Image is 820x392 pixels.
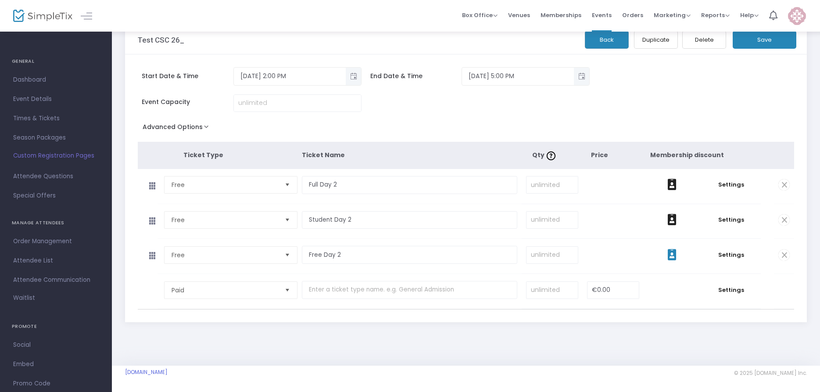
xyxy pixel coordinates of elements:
[740,11,759,19] span: Help
[587,282,639,298] input: Price
[682,31,726,49] button: Delete
[13,274,99,286] span: Attendee Communication
[12,214,100,232] h4: MANAGE ATTENDEES
[591,151,608,159] span: Price
[13,74,99,86] span: Dashboard
[13,190,99,201] span: Special Offers
[650,151,724,159] span: Membership discount
[13,359,99,370] span: Embed
[172,180,278,189] span: Free
[138,121,217,137] button: Advanced Options
[532,151,558,159] span: Qty
[462,69,574,83] input: Select date & time
[12,318,100,335] h4: PROMOTE
[12,53,100,70] h4: GENERAL
[346,68,361,85] button: Toggle popup
[701,11,730,19] span: Reports
[13,94,99,105] span: Event Details
[13,236,99,247] span: Order Management
[13,378,99,389] span: Promo Code
[526,282,578,298] input: unlimited
[13,339,99,351] span: Social
[138,36,184,44] h3: Test CSC 26_
[526,212,578,228] input: unlimited
[733,31,796,49] button: Save
[142,72,233,81] span: Start Date & Time
[508,4,530,26] span: Venues
[622,4,643,26] span: Orders
[13,132,99,144] span: Season Packages
[705,180,757,189] span: Settings
[705,216,757,224] span: Settings
[172,251,278,259] span: Free
[302,281,517,299] input: Enter a ticket type name. e.g. General Admission
[172,286,278,295] span: Paid
[654,11,691,19] span: Marketing
[734,370,807,377] span: © 2025 [DOMAIN_NAME] Inc.
[281,282,294,298] button: Select
[585,31,629,49] button: Back
[302,246,517,264] input: Enter a ticket type name. e.g. General Admission
[281,212,294,228] button: Select
[462,11,498,19] span: Box Office
[142,97,233,107] span: Event Capacity
[13,294,35,302] span: Waitlist
[526,247,578,263] input: unlimited
[13,151,94,160] span: Custom Registration Pages
[234,95,361,111] input: unlimited
[302,151,345,159] span: Ticket Name
[302,211,517,229] input: Enter a ticket type name. e.g. General Admission
[705,251,757,259] span: Settings
[592,4,612,26] span: Events
[172,216,278,224] span: Free
[547,151,555,160] img: question-mark
[13,113,99,124] span: Times & Tickets
[634,31,678,49] button: Duplicate
[234,69,346,83] input: Select date & time
[13,255,99,266] span: Attendee List
[13,171,99,182] span: Attendee Questions
[281,176,294,193] button: Select
[705,286,757,295] span: Settings
[526,176,578,193] input: unlimited
[370,72,462,81] span: End Date & Time
[281,247,294,263] button: Select
[541,4,581,26] span: Memberships
[183,151,223,159] span: Ticket Type
[125,369,168,376] a: [DOMAIN_NAME]
[302,176,517,194] input: Enter a ticket type name. e.g. General Admission
[574,68,589,85] button: Toggle popup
